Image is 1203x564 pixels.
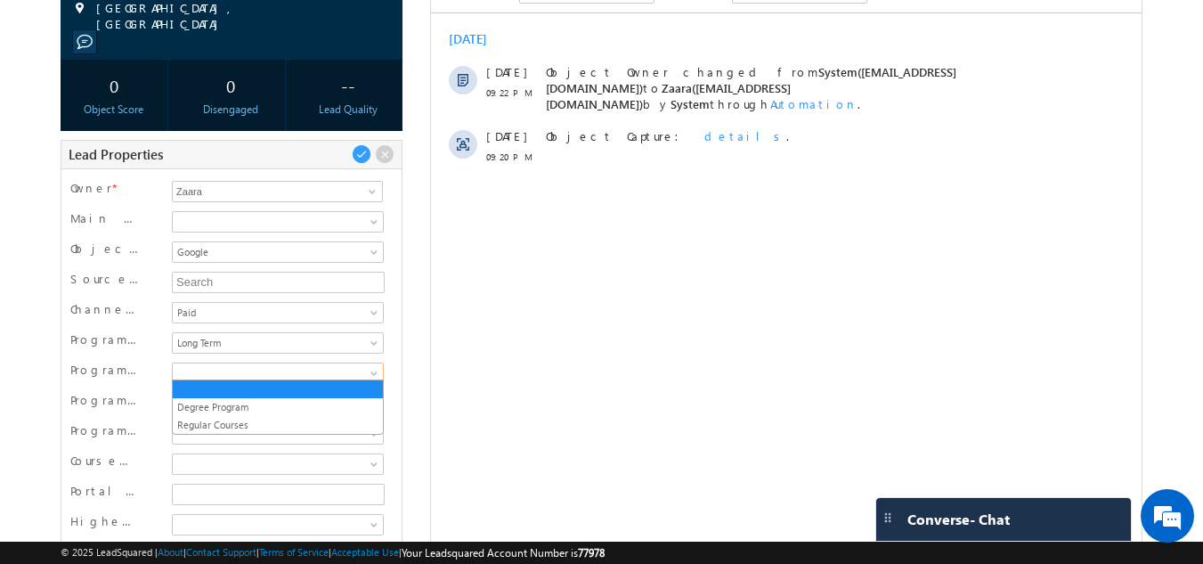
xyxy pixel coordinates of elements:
span: 09:20 PM [55,187,109,203]
span: Object Owner changed from to by through . [115,102,525,150]
span: 77978 [578,546,605,560]
label: Object Source [70,241,142,257]
input: Portal Auto Login URL [172,484,385,505]
input: Source Medium [172,272,385,293]
label: Source Medium [70,271,142,287]
label: Program Name [70,392,142,408]
div: 0 [182,69,280,102]
div: 77 Selected [93,20,144,36]
label: Main Stage [70,210,142,226]
span: [DATE] [55,102,95,119]
a: Terms of Service [259,546,329,558]
span: Your Leadsquared Account Number is [402,546,605,560]
div: 0 [65,69,164,102]
label: Program Category [70,422,142,438]
a: Long Term [172,332,384,354]
a: Acceptable Use [331,546,399,558]
div: Lead Quality [298,102,397,118]
img: carter-drag [881,511,895,525]
span: Activity Type [18,13,79,40]
div: -- [298,69,397,102]
span: Lead Properties [69,145,163,163]
span: System [240,135,279,150]
label: Channel [70,301,142,317]
input: Type to Search [172,181,383,202]
a: Degree Program [173,399,383,415]
span: Long Term [173,335,378,351]
a: About [158,546,183,558]
a: Paid [172,302,384,323]
div: Sales Activity,Program,Email Bounced,Email Link Clicked,Email Marked Spam & 72 more.. [89,14,223,41]
a: Regular Courses [173,417,383,433]
span: Time [268,13,292,40]
span: Automation [339,135,427,150]
label: Highest Qualification [70,513,142,529]
label: Program Type [70,331,142,347]
span: Google [173,244,378,260]
span: [DATE] [55,167,95,183]
div: [DATE] [18,69,76,86]
label: Owner [70,180,112,196]
span: Converse - Chat [907,511,1010,527]
a: Show All Items [359,183,381,200]
span: System([EMAIL_ADDRESS][DOMAIN_NAME]) [115,102,525,134]
label: Program SubType [70,362,142,378]
span: Object Capture: [115,167,259,182]
span: Zaara([EMAIL_ADDRESS][DOMAIN_NAME]) [115,119,360,150]
a: Google [172,241,384,263]
a: Contact Support [186,546,256,558]
div: . [115,167,635,183]
div: Disengaged [182,102,280,118]
label: Course Interested In [70,453,142,469]
div: All Time [306,20,342,36]
div: Object Score [65,102,164,118]
span: Paid [173,305,378,321]
span: details [273,167,355,182]
span: 09:22 PM [55,123,109,139]
span: © 2025 LeadSquared | | | | | [61,544,605,561]
label: Portal Auto Login URL [70,483,142,499]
